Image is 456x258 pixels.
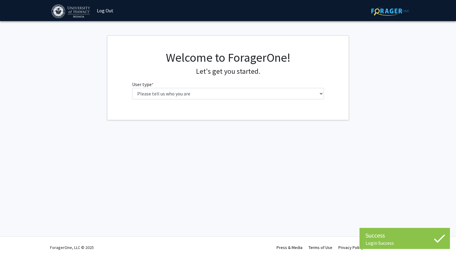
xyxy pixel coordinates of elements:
a: Terms of Use [309,245,332,250]
div: ForagerOne, LLC © 2025 [50,237,94,258]
div: Login Success [366,240,444,246]
a: Privacy Policy [338,245,363,250]
img: University of Hawaiʻi at Mānoa Logo [52,5,91,18]
img: ForagerOne Logo [371,6,409,16]
div: Success [366,231,444,240]
iframe: Chat [5,231,26,253]
h1: Welcome to ForagerOne! [132,50,324,65]
label: User type [132,81,154,88]
a: Press & Media [277,245,302,250]
h4: Let's get you started. [132,67,324,76]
